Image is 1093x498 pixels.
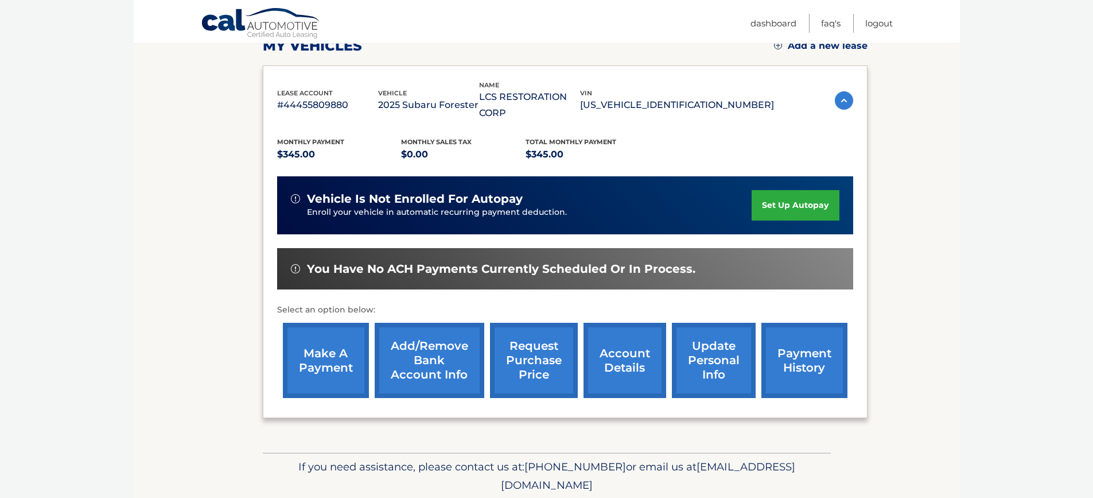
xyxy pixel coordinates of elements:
[307,192,523,206] span: vehicle is not enrolled for autopay
[307,262,695,276] span: You have no ACH payments currently scheduled or in process.
[774,40,868,52] a: Add a new lease
[761,323,847,398] a: payment history
[201,7,321,41] a: Cal Automotive
[401,138,472,146] span: Monthly sales Tax
[672,323,756,398] a: update personal info
[584,323,666,398] a: account details
[277,89,333,97] span: lease account
[524,460,626,473] span: [PHONE_NUMBER]
[580,89,592,97] span: vin
[270,458,823,495] p: If you need assistance, please contact us at: or email us at
[479,81,499,89] span: name
[526,146,650,163] p: $345.00
[479,89,580,121] p: LCS RESTORATION CORP
[291,194,300,203] img: alert-white.svg
[490,323,578,398] a: request purchase price
[580,97,774,113] p: [US_VEHICLE_IDENTIFICATION_NUMBER]
[277,97,378,113] p: #44455809880
[378,97,479,113] p: 2025 Subaru Forester
[526,138,616,146] span: Total Monthly Payment
[835,91,853,110] img: accordion-active.svg
[750,14,796,33] a: Dashboard
[774,41,782,49] img: add.svg
[283,323,369,398] a: make a payment
[375,323,484,398] a: Add/Remove bank account info
[291,264,300,273] img: alert-white.svg
[501,460,795,492] span: [EMAIL_ADDRESS][DOMAIN_NAME]
[263,37,362,55] h2: my vehicles
[821,14,841,33] a: FAQ's
[752,190,839,221] a: set up autopay
[277,146,402,163] p: $345.00
[277,138,344,146] span: Monthly Payment
[307,206,752,219] p: Enroll your vehicle in automatic recurring payment deduction.
[378,89,407,97] span: vehicle
[277,303,853,317] p: Select an option below:
[401,146,526,163] p: $0.00
[865,14,893,33] a: Logout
